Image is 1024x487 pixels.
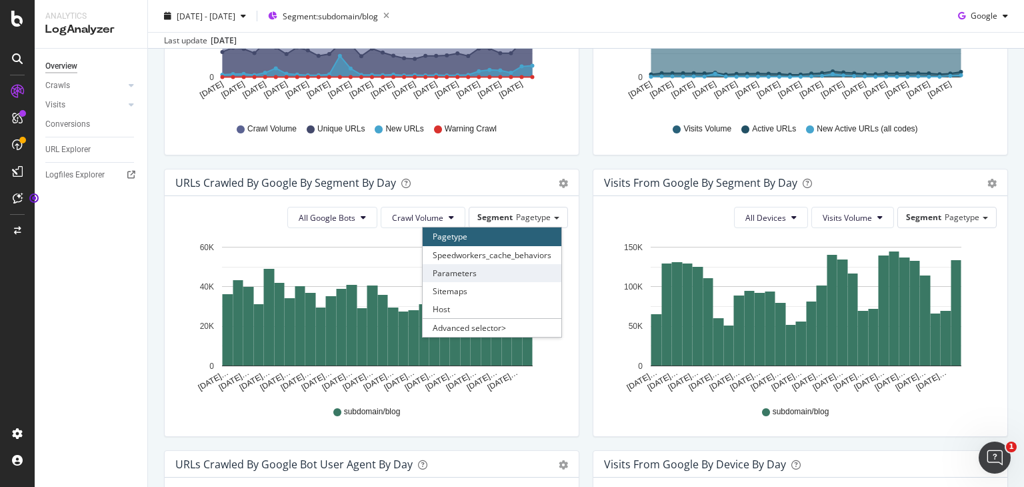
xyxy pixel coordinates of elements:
[811,207,894,228] button: Visits Volume
[926,79,953,100] text: [DATE]
[381,207,465,228] button: Crawl Volume
[841,79,867,100] text: [DATE]
[817,123,917,135] span: New Active URLs (all codes)
[211,35,237,47] div: [DATE]
[263,5,395,27] button: Segment:subdomain/blog
[773,406,829,418] span: subdomain/blog
[209,362,214,371] text: 0
[200,282,214,292] text: 40K
[164,35,237,47] div: Last update
[953,5,1013,27] button: Google
[906,211,941,223] span: Segment
[745,212,786,223] span: All Devices
[247,123,297,135] span: Crawl Volume
[45,98,125,112] a: Visits
[175,458,413,471] div: URLs Crawled by Google bot User Agent By Day
[423,282,561,300] div: Sitemaps
[45,168,138,182] a: Logfiles Explorer
[604,176,797,189] div: Visits from Google By Segment By Day
[862,79,889,100] text: [DATE]
[819,79,846,100] text: [DATE]
[433,79,460,100] text: [DATE]
[629,322,643,332] text: 50K
[648,79,675,100] text: [DATE]
[200,322,214,332] text: 20K
[1006,442,1017,452] span: 1
[971,10,997,21] span: Google
[284,79,311,100] text: [DATE]
[200,243,214,252] text: 60K
[287,207,377,228] button: All Google Bots
[344,406,401,418] span: subdomain/blog
[624,243,643,252] text: 150K
[198,79,225,100] text: [DATE]
[755,79,782,100] text: [DATE]
[423,264,561,282] div: Parameters
[391,79,417,100] text: [DATE]
[45,22,137,37] div: LogAnalyzer
[327,79,353,100] text: [DATE]
[412,79,439,100] text: [DATE]
[45,79,125,93] a: Crawls
[241,79,268,100] text: [DATE]
[45,79,70,93] div: Crawls
[713,79,739,100] text: [DATE]
[627,79,653,100] text: [DATE]
[209,73,214,82] text: 0
[45,143,91,157] div: URL Explorer
[883,79,910,100] text: [DATE]
[823,212,872,223] span: Visits Volume
[423,318,561,337] div: Advanced selector >
[604,239,992,394] svg: A chart.
[177,10,235,21] span: [DATE] - [DATE]
[477,211,513,223] span: Segment
[392,212,443,223] span: Crawl Volume
[369,79,396,100] text: [DATE]
[305,79,332,100] text: [DATE]
[45,11,137,22] div: Analytics
[45,168,105,182] div: Logfiles Explorer
[777,79,803,100] text: [DATE]
[317,123,365,135] span: Unique URLs
[497,79,524,100] text: [DATE]
[752,123,796,135] span: Active URLs
[45,143,138,157] a: URL Explorer
[559,460,568,470] div: gear
[45,98,65,112] div: Visits
[624,282,643,292] text: 100K
[423,300,561,318] div: Host
[45,59,77,73] div: Overview
[798,79,825,100] text: [DATE]
[638,73,643,82] text: 0
[175,239,563,394] svg: A chart.
[734,79,761,100] text: [DATE]
[691,79,718,100] text: [DATE]
[385,123,423,135] span: New URLs
[670,79,697,100] text: [DATE]
[945,211,979,223] span: Pagetype
[476,79,503,100] text: [DATE]
[559,179,568,188] div: gear
[159,5,251,27] button: [DATE] - [DATE]
[423,227,561,246] div: Pagetype
[299,212,355,223] span: All Google Bots
[516,211,551,223] span: Pagetype
[263,79,289,100] text: [DATE]
[638,362,643,371] text: 0
[45,117,138,131] a: Conversions
[219,79,246,100] text: [DATE]
[905,79,931,100] text: [DATE]
[445,123,497,135] span: Warning Crawl
[283,10,378,21] span: Segment: subdomain/blog
[348,79,375,100] text: [DATE]
[28,192,40,204] div: Tooltip anchor
[45,59,138,73] a: Overview
[683,123,731,135] span: Visits Volume
[979,442,1011,474] iframe: Intercom live chat
[455,79,481,100] text: [DATE]
[604,458,786,471] div: Visits From Google By Device By Day
[423,246,561,264] div: Speedworkers_cache_behaviors
[734,207,808,228] button: All Devices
